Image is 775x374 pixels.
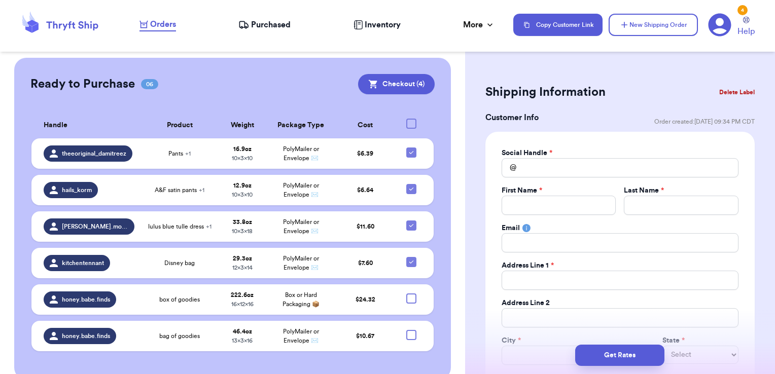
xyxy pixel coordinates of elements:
[233,219,252,225] strong: 33.8 oz
[30,76,135,92] h2: Ready to Purchase
[502,335,521,346] label: City
[624,185,664,196] label: Last Name
[62,186,92,194] span: hails_korm
[283,328,319,344] span: PolyMailer or Envelope ✉️
[233,328,252,334] strong: 46.4 oz
[155,186,204,194] span: A&F satin pants
[356,296,375,303] span: $ 24.32
[336,113,395,138] th: Cost
[233,182,252,189] strong: 12.9 oz
[654,118,755,126] span: Order created: [DATE] 09:34 PM CDT
[232,155,253,161] span: 10 x 3 x 10
[502,223,520,233] label: Email
[206,223,212,230] span: + 1
[164,259,195,267] span: Disney bag
[219,113,265,138] th: Weight
[358,260,373,266] span: $ 7.60
[62,259,104,267] span: kitchentennant
[502,185,542,196] label: First Name
[513,14,603,36] button: Copy Customer Link
[232,228,253,234] span: 10 x 3 x 18
[662,335,685,346] label: State
[44,120,67,131] span: Handle
[62,295,110,304] span: honey.babe.finds
[502,148,552,158] label: Social Handle
[502,298,550,308] label: Address Line 2
[62,332,110,340] span: honey.babe.finds
[232,192,253,198] span: 10 x 3 x 10
[357,187,373,193] span: $ 6.64
[283,146,319,161] span: PolyMailer or Envelope ✉️
[148,222,212,231] span: lulus blue tulle dress
[159,332,200,340] span: bag of goodies
[357,223,374,230] span: $ 11.60
[737,17,755,38] a: Help
[356,333,374,339] span: $ 10.67
[485,111,539,124] h3: Customer Info
[238,19,291,31] a: Purchased
[199,187,204,193] span: + 1
[150,18,176,30] span: Orders
[233,255,252,261] strong: 29.3 oz
[266,113,336,138] th: Package Type
[708,13,731,36] a: 4
[283,219,319,234] span: PolyMailer or Envelope ✉️
[251,19,291,31] span: Purchased
[502,260,554,271] label: Address Line 1
[159,295,200,304] span: box of goodies
[231,292,254,298] strong: 222.6 oz
[463,19,495,31] div: More
[485,84,606,100] h2: Shipping Information
[283,292,320,307] span: Box or Hard Packaging 📦
[502,158,516,177] div: @
[365,19,401,31] span: Inventory
[168,149,191,158] span: Pants
[575,345,664,366] button: Get Rates
[358,74,435,94] button: Checkout (4)
[232,265,253,271] span: 12 x 3 x 14
[233,146,252,152] strong: 16.9 oz
[62,222,129,231] span: [PERSON_NAME].morentrejo
[231,301,254,307] span: 16 x 12 x 16
[62,149,126,158] span: theeoriginal_damitreez
[141,79,158,89] span: 06
[185,151,191,157] span: + 1
[737,25,755,38] span: Help
[283,255,319,271] span: PolyMailer or Envelope ✉️
[139,18,176,31] a: Orders
[354,19,401,31] a: Inventory
[715,81,759,103] button: Delete Label
[283,182,319,198] span: PolyMailer or Envelope ✉️
[737,5,748,15] div: 4
[232,338,253,344] span: 13 x 3 x 16
[609,14,698,36] button: New Shipping Order
[357,151,373,157] span: $ 6.39
[140,113,219,138] th: Product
